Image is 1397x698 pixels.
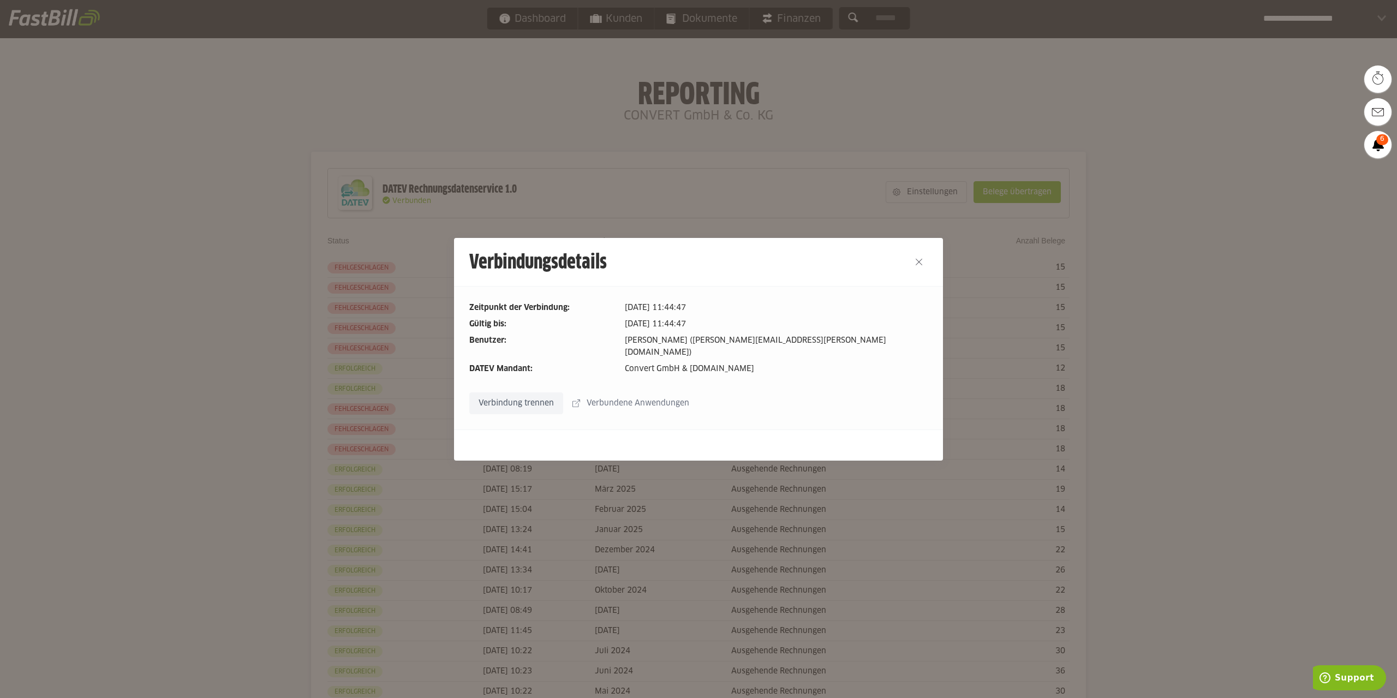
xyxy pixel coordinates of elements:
[469,392,563,414] sl-button: Verbindung trennen
[1313,665,1386,693] iframe: Öffnet ein Widget, in dem Sie weitere Informationen finden
[565,392,698,414] sl-button: Verbundene Anwendungen
[469,302,616,314] dt: Zeitpunkt der Verbindung:
[625,363,928,375] dd: Convert GmbH & [DOMAIN_NAME]
[625,302,928,314] dd: [DATE] 11:44:47
[625,318,928,330] dd: [DATE] 11:44:47
[1364,131,1392,158] a: 6
[469,335,616,359] dt: Benutzer:
[1376,134,1388,145] span: 6
[469,363,616,375] dt: DATEV Mandant:
[469,318,616,330] dt: Gültig bis:
[625,335,928,359] dd: [PERSON_NAME] ([PERSON_NAME][EMAIL_ADDRESS][PERSON_NAME][DOMAIN_NAME])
